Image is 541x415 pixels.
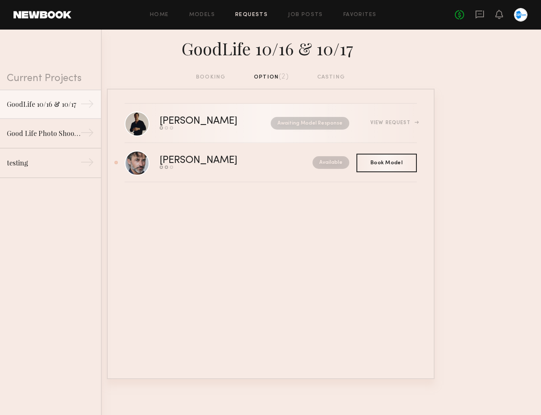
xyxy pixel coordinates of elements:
[160,156,275,165] div: [PERSON_NAME]
[107,36,435,59] div: GoodLife 10/16 & 10/17
[125,143,417,182] a: [PERSON_NAME]Available
[271,117,349,130] nb-request-status: Awaiting Model Response
[189,12,215,18] a: Models
[370,160,402,165] span: Book Model
[313,156,349,169] nb-request-status: Available
[80,155,94,172] div: →
[7,99,80,109] div: GoodLife 10/16 & 10/17
[80,126,94,143] div: →
[7,128,80,138] div: Good Life Photo Shoots 10/17 & 10/20
[288,12,323,18] a: Job Posts
[80,97,94,114] div: →
[7,158,80,168] div: testing
[235,12,268,18] a: Requests
[160,117,254,126] div: [PERSON_NAME]
[125,104,417,143] a: [PERSON_NAME]Awaiting Model ResponseView Request
[150,12,169,18] a: Home
[343,12,377,18] a: Favorites
[370,120,416,125] div: View Request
